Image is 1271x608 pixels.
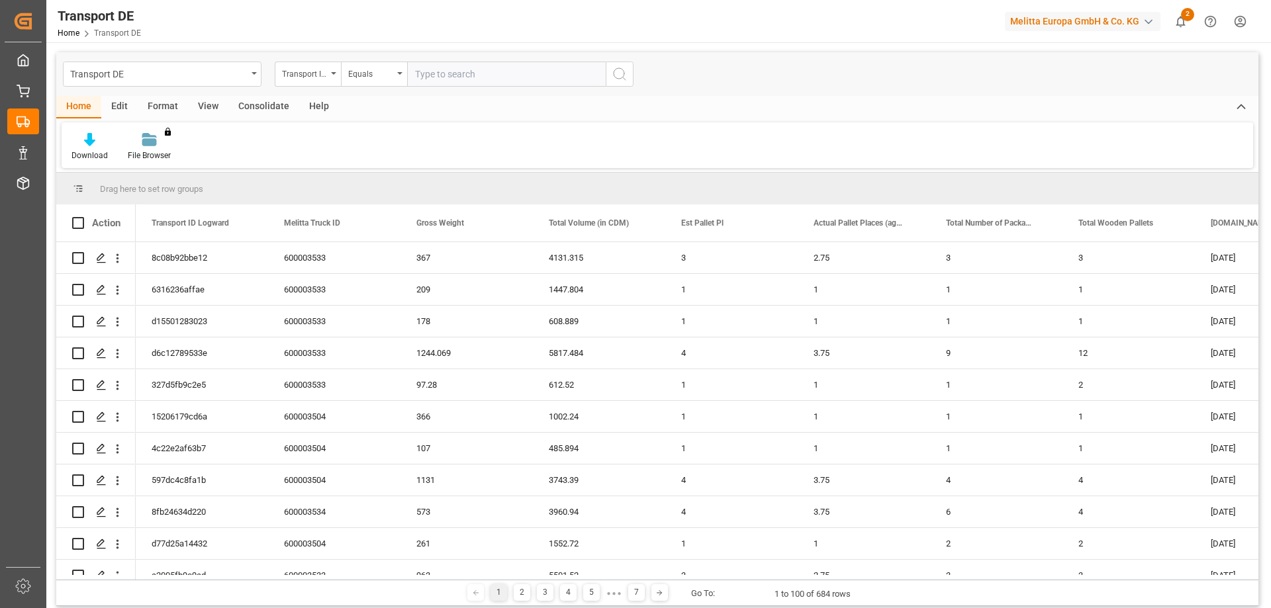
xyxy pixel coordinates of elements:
[930,369,1062,400] div: 1
[400,369,533,400] div: 97.28
[665,401,798,432] div: 1
[100,184,203,194] span: Drag here to set row groups
[606,588,621,598] div: ● ● ●
[560,584,577,601] div: 4
[92,217,120,229] div: Action
[341,62,407,87] button: open menu
[268,528,400,559] div: 600003504
[56,528,136,560] div: Press SPACE to select this row.
[946,218,1035,228] span: Total Number of Packages (VepoDE)
[665,433,798,464] div: 1
[56,96,101,118] div: Home
[284,218,340,228] span: Melitta Truck ID
[268,274,400,305] div: 600003533
[136,464,268,496] div: 597dc4c8fa1b
[136,306,268,337] div: d15501283023
[533,337,665,369] div: 5817.484
[56,401,136,433] div: Press SPACE to select this row.
[101,96,138,118] div: Edit
[1062,337,1195,369] div: 12
[268,433,400,464] div: 600003504
[798,464,930,496] div: 3.75
[930,433,1062,464] div: 1
[1062,528,1195,559] div: 2
[1062,496,1195,527] div: 4
[533,528,665,559] div: 1552.72
[798,242,930,273] div: 2.75
[348,65,393,80] div: Equals
[268,401,400,432] div: 600003504
[930,274,1062,305] div: 1
[136,401,268,432] div: 15206179cd6a
[56,464,136,496] div: Press SPACE to select this row.
[665,496,798,527] div: 4
[56,560,136,591] div: Press SPACE to select this row.
[533,369,665,400] div: 612.52
[1062,242,1195,273] div: 3
[70,65,247,81] div: Transport DE
[665,274,798,305] div: 1
[56,369,136,401] div: Press SPACE to select this row.
[1062,274,1195,305] div: 1
[665,528,798,559] div: 1
[1062,464,1195,496] div: 4
[798,401,930,432] div: 1
[136,369,268,400] div: 327d5fb9c2e5
[798,560,930,591] div: 2.75
[681,218,724,228] span: Est Pallet Pl
[1062,433,1195,464] div: 1
[798,433,930,464] div: 1
[268,369,400,400] div: 600003533
[400,496,533,527] div: 573
[400,433,533,464] div: 107
[1181,8,1194,21] span: 2
[400,337,533,369] div: 1244.069
[58,6,141,26] div: Transport DE
[1062,560,1195,591] div: 3
[299,96,339,118] div: Help
[268,306,400,337] div: 600003533
[58,28,79,38] a: Home
[606,62,634,87] button: search button
[136,433,268,464] div: 4c22e2af63b7
[268,464,400,496] div: 600003504
[400,242,533,273] div: 367
[400,464,533,496] div: 1131
[665,560,798,591] div: 3
[798,337,930,369] div: 3.75
[407,62,606,87] input: Type to search
[400,306,533,337] div: 178
[138,96,188,118] div: Format
[56,496,136,528] div: Press SPACE to select this row.
[136,337,268,369] div: d6c12789533e
[691,587,715,600] div: Go To:
[268,242,400,273] div: 600003533
[814,218,902,228] span: Actual Pallet Places (aggregation)
[71,150,108,161] div: Download
[275,62,341,87] button: open menu
[628,584,645,601] div: 7
[56,274,136,306] div: Press SPACE to select this row.
[136,560,268,591] div: a2005fb9c9ad
[537,584,553,601] div: 3
[930,496,1062,527] div: 6
[282,65,327,80] div: Transport ID Logward
[56,337,136,369] div: Press SPACE to select this row.
[533,496,665,527] div: 3960.94
[798,274,930,305] div: 1
[549,218,629,228] span: Total Volume (in CDM)
[400,274,533,305] div: 209
[416,218,464,228] span: Gross Weight
[1062,306,1195,337] div: 1
[775,587,851,601] div: 1 to 100 of 684 rows
[1005,12,1160,31] div: Melitta Europa GmbH & Co. KG
[798,528,930,559] div: 1
[533,242,665,273] div: 4131.315
[268,560,400,591] div: 600003533
[400,560,533,591] div: 963
[56,306,136,337] div: Press SPACE to select this row.
[930,306,1062,337] div: 1
[400,528,533,559] div: 261
[136,274,268,305] div: 6316236affae
[400,401,533,432] div: 366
